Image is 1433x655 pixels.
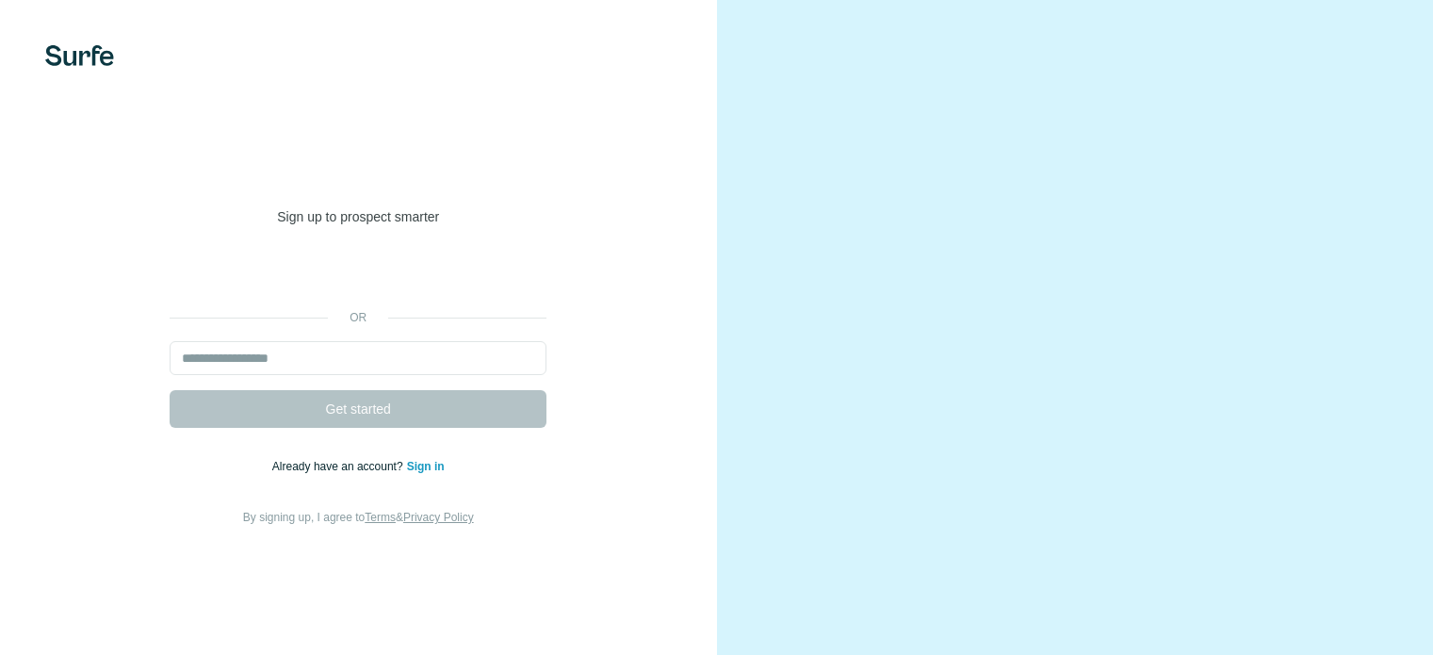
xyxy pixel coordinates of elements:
p: Sign up to prospect smarter [170,207,546,226]
a: Terms [365,511,396,524]
a: Sign in [407,460,445,473]
span: Already have an account? [272,460,407,473]
p: or [328,309,388,326]
span: By signing up, I agree to & [243,511,474,524]
img: Surfe's logo [45,45,114,66]
a: Privacy Policy [403,511,474,524]
iframe: Knop Inloggen met Google [160,254,556,296]
h1: Welcome to [GEOGRAPHIC_DATA] [170,128,546,204]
